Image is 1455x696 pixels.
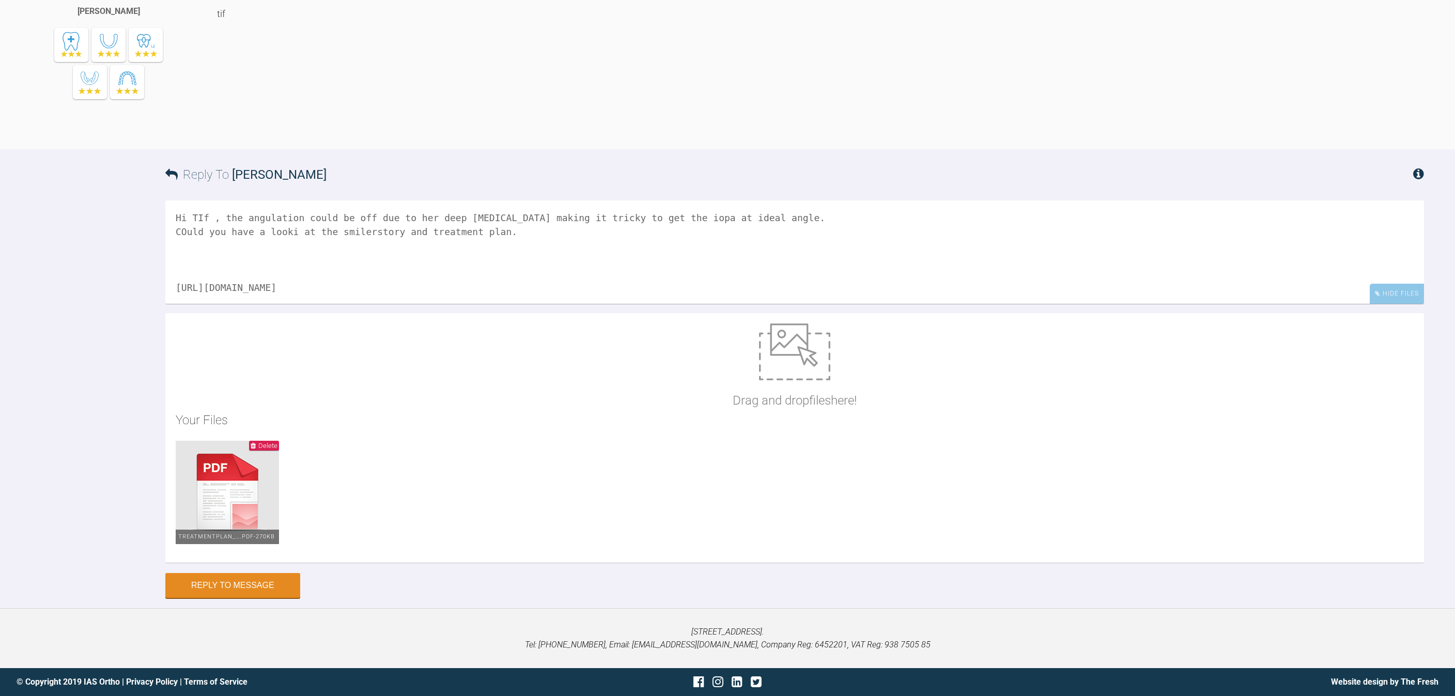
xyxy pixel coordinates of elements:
[184,677,247,687] a: Terms of Service
[1370,284,1424,304] div: Hide Files
[178,533,275,540] span: treatmentplan_….pdf - 270KB
[17,625,1438,652] p: [STREET_ADDRESS]. Tel: [PHONE_NUMBER], Email: [EMAIL_ADDRESS][DOMAIN_NAME], Company Reg: 6452201,...
[165,573,300,598] button: Reply to Message
[165,200,1424,304] textarea: Hi TIf , the angulation could be off due to her deep [MEDICAL_DATA] making it tricky to get the i...
[126,677,178,687] a: Privacy Policy
[78,5,140,18] div: [PERSON_NAME]
[17,675,490,689] div: © Copyright 2019 IAS Ortho | |
[176,410,1414,430] h2: Your Files
[733,391,857,410] p: Drag and drop files here!
[1331,677,1438,687] a: Website design by The Fresh
[258,442,277,450] span: Delete
[176,441,279,544] img: pdf.de61447c.png
[165,165,327,184] h3: Reply To
[232,167,327,182] span: [PERSON_NAME]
